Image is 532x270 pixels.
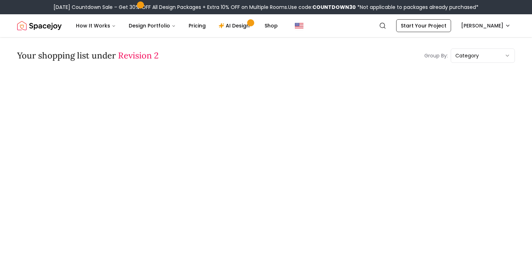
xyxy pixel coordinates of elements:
[183,19,211,33] a: Pricing
[457,19,515,32] button: [PERSON_NAME]
[356,4,479,11] span: *Not applicable to packages already purchased*
[295,21,303,30] img: United States
[17,50,159,61] h3: Your shopping list under
[70,19,283,33] nav: Main
[53,4,479,11] div: [DATE] Countdown Sale – Get 30% OFF All Design Packages + Extra 10% OFF on Multiple Rooms.
[17,14,515,37] nav: Global
[259,19,283,33] a: Shop
[17,19,62,33] a: Spacejoy
[70,19,122,33] button: How It Works
[118,50,159,61] span: Revision 2
[396,19,451,32] a: Start Your Project
[213,19,257,33] a: AI Design
[288,4,356,11] span: Use code:
[312,4,356,11] b: COUNTDOWN30
[123,19,181,33] button: Design Portfolio
[17,19,62,33] img: Spacejoy Logo
[424,52,448,59] p: Group By:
